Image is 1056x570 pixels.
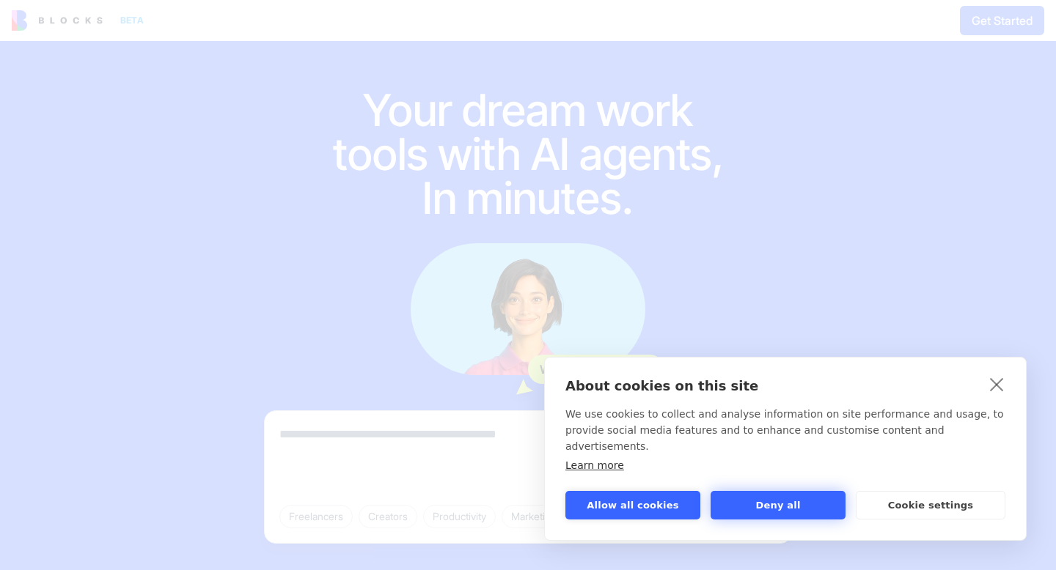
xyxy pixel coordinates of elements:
a: Learn more [565,459,624,471]
button: Allow all cookies [565,491,700,519]
strong: About cookies on this site [565,378,758,393]
button: Cookie settings [856,491,1005,519]
a: close [986,372,1008,396]
button: Deny all [711,491,846,519]
p: We use cookies to collect and analyse information on site performance and usage, to provide socia... [565,406,1005,454]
